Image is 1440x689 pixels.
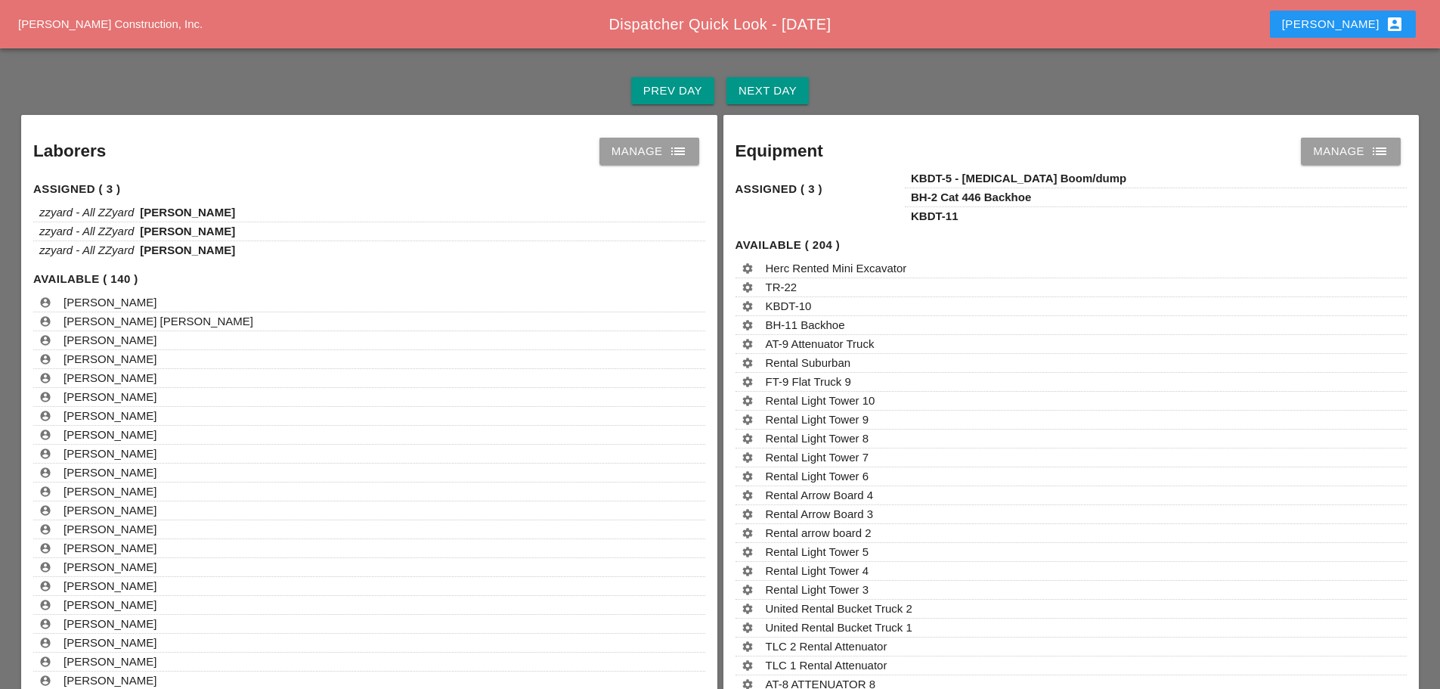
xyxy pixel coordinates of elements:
i: settings [742,489,754,501]
span: KBDT-11 [911,209,958,222]
a: [PERSON_NAME] Construction, Inc. [18,17,203,30]
span: [PERSON_NAME] [140,225,235,237]
h4: Available ( 204 ) [735,237,1407,254]
div: Manage [612,142,687,160]
span: zzyard - All ZZyard [39,206,134,219]
span: [PERSON_NAME] [140,206,235,219]
i: settings [742,357,754,369]
span: Rental Arrow Board 3 [766,507,874,520]
i: account_circle [39,486,51,498]
i: settings [742,262,754,275]
span: United Rental Bucket Truck 1 [766,621,912,634]
span: Rental arrow board 2 [766,526,872,539]
span: Rental Arrow Board 4 [766,489,874,501]
i: account_circle [39,353,51,365]
i: account_circle [39,429,51,441]
span: [PERSON_NAME] [63,447,156,460]
h2: Equipment [735,138,823,164]
i: account_circle [39,599,51,611]
i: account_circle [39,656,51,668]
i: settings [742,338,754,350]
i: settings [742,376,754,388]
button: [PERSON_NAME] [1270,11,1416,38]
span: [PERSON_NAME] [63,617,156,630]
i: account_circle [39,296,51,309]
span: [PERSON_NAME] [PERSON_NAME] [63,315,253,327]
i: settings [742,622,754,634]
div: Prev Day [643,82,702,100]
span: TLC 2 Rental Attenuator [766,640,887,653]
span: [PERSON_NAME] [63,579,156,592]
span: [PERSON_NAME] [63,371,156,384]
i: account_circle [39,504,51,517]
h4: Assigned ( 3 ) [735,181,906,198]
i: settings [742,584,754,596]
span: Herc Rented Mini Excavator [766,262,907,275]
span: Rental Light Tower 8 [766,432,869,445]
h4: Assigned ( 3 ) [33,181,705,198]
button: Prev Day [631,77,714,104]
span: [PERSON_NAME] [63,334,156,346]
i: settings [742,319,754,331]
span: FT-9 Flat Truck 9 [766,375,851,388]
span: [PERSON_NAME] [63,504,156,517]
span: AT-9 Attenuator Truck [766,337,875,350]
i: settings [742,414,754,426]
span: KBDT-10 [766,299,812,312]
span: [PERSON_NAME] [63,560,156,573]
a: Manage [599,138,699,165]
i: account_circle [39,315,51,327]
i: account_circle [39,580,51,592]
span: Rental Light Tower 9 [766,413,869,426]
span: [PERSON_NAME] [63,598,156,611]
span: [PERSON_NAME] [63,485,156,498]
span: [PERSON_NAME] [63,352,156,365]
i: account_circle [39,467,51,479]
span: BH-11 Backhoe [766,318,845,331]
span: [PERSON_NAME] [63,674,156,687]
span: Rental Light Tower 5 [766,545,869,558]
span: [PERSON_NAME] [63,409,156,422]
span: zzyard - All ZZyard [39,244,134,256]
i: account_circle [39,561,51,573]
i: settings [742,603,754,615]
i: account_circle [39,372,51,384]
span: [PERSON_NAME] [63,655,156,668]
span: Rental Suburban [766,356,851,369]
i: account_box [1386,15,1404,33]
span: Dispatcher Quick Look - [DATE] [609,16,831,33]
span: [PERSON_NAME] [63,523,156,535]
span: zzyard - All ZZyard [39,225,134,237]
i: list [669,142,687,160]
i: settings [742,508,754,520]
span: Rental Light Tower 3 [766,583,869,596]
i: list [1370,142,1389,160]
i: account_circle [39,391,51,403]
span: BH-2 Cat 446 Backhoe [911,191,1031,203]
span: Rental Light Tower 4 [766,564,869,577]
div: Manage [1313,142,1389,160]
span: [PERSON_NAME] [63,390,156,403]
i: settings [742,452,754,464]
span: TLC 1 Rental Attenuator [766,659,887,672]
i: settings [742,300,754,312]
i: settings [742,660,754,672]
span: [PERSON_NAME] [63,428,156,441]
h2: Laborers [33,138,106,164]
a: Manage [1301,138,1401,165]
i: settings [742,641,754,653]
i: account_circle [39,637,51,649]
i: settings [742,527,754,539]
span: United Rental Bucket Truck 2 [766,602,912,615]
i: settings [742,470,754,483]
span: Rental Light Tower 7 [766,451,869,464]
i: account_circle [39,334,51,346]
i: account_circle [39,410,51,422]
i: account_circle [39,542,51,554]
span: TR-22 [766,281,797,293]
span: [PERSON_NAME] [63,296,156,309]
span: [PERSON_NAME] [63,542,156,554]
span: KBDT-5 - [MEDICAL_DATA] Boom/dump [911,172,1126,185]
i: settings [742,433,754,445]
